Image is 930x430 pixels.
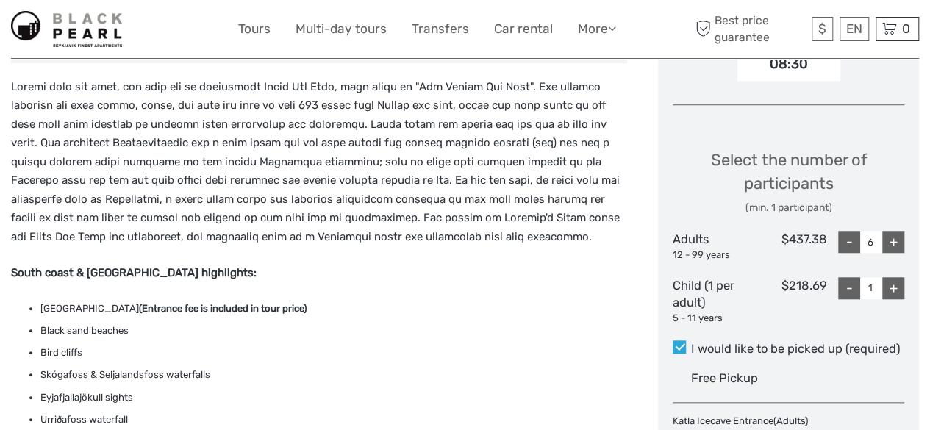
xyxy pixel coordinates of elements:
div: Select the number of participants [673,148,904,215]
div: $437.38 [750,231,827,262]
li: Eyjafjallajökull sights [40,390,627,406]
p: We're away right now. Please check back later! [21,26,166,37]
span: 0 [900,21,912,36]
div: Adults [673,231,750,262]
div: 5 - 11 years [673,312,750,326]
p: Loremi dolo sit amet, con adip eli se doeiusmodt Incid Utl Etdo, magn aliqu en "Adm Veniam Qui No... [11,78,627,247]
label: I would like to be picked up (required) [673,340,904,358]
span: $ [818,21,826,36]
li: Bird cliffs [40,345,627,361]
div: - [838,231,860,253]
img: 5-be505350-29ba-4bf9-aa91-a363fa67fcbf_logo_small.jpg [11,11,122,47]
strong: (Entrance fee is included in tour price) [139,303,307,314]
li: Skógafoss & Seljalandsfoss waterfalls [40,367,627,383]
div: + [882,231,904,253]
a: More [578,18,616,40]
button: Open LiveChat chat widget [169,23,187,40]
div: EN [840,17,869,41]
div: $218.69 [750,277,827,326]
div: + [882,277,904,299]
a: Tours [238,18,271,40]
a: Transfers [412,18,469,40]
a: Multi-day tours [296,18,387,40]
a: Car rental [494,18,553,40]
div: 08:30 [737,47,840,81]
li: [GEOGRAPHIC_DATA] [40,301,627,317]
div: Child (1 per adult) [673,277,750,326]
li: Black sand beaches [40,323,627,339]
div: (min. 1 participant) [673,201,904,215]
div: - [838,277,860,299]
span: Free Pickup [691,371,758,385]
strong: South coast & [GEOGRAPHIC_DATA] highlights: [11,266,257,279]
li: Urriðafoss waterfall [40,412,627,428]
div: 12 - 99 years [673,248,750,262]
span: Best price guarantee [692,12,808,45]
